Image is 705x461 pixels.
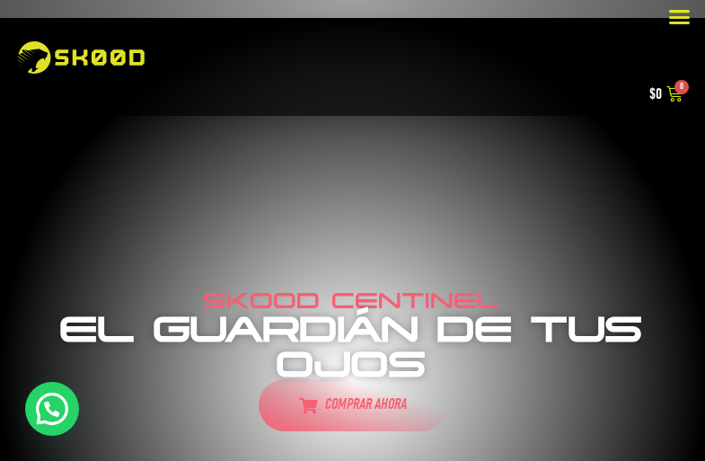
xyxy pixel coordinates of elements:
[13,310,692,380] h2: EL GUARDIÁN DE TUS OJOS
[627,75,705,116] a: $0
[259,379,447,431] a: COMPRAR AHORA
[325,397,407,416] span: COMPRAR AHORA
[649,87,662,103] bdi: 0
[13,289,692,311] h2: SKOOD CENTINEL
[649,87,656,103] span: $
